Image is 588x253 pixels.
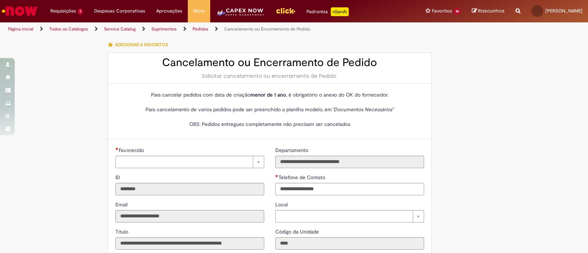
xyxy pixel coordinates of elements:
[306,7,349,16] div: Padroniza
[193,26,208,32] a: Pedidos
[331,7,349,16] p: +GenAi
[115,228,130,235] label: Somente leitura - Título
[275,210,424,223] a: Limpar campo Local
[49,26,88,32] a: Todos os Catálogos
[275,237,424,250] input: Código da Unidade
[216,7,265,22] img: CapexLogo5.png
[1,4,39,18] img: ServiceNow
[6,22,387,36] ul: Trilhas de página
[332,106,394,113] em: “Documentos Necessários”
[250,91,286,98] strong: menor de 1 ano
[115,183,264,195] input: ID
[78,8,83,15] span: 1
[472,8,505,15] a: Rascunhos
[275,228,320,235] label: Somente leitura - Código da Unidade
[115,210,264,223] input: Email
[115,42,168,48] span: Adicionar a Favoritos
[453,8,461,15] span: 14
[275,183,424,195] input: Telefone de Contato
[8,26,33,32] a: Página inicial
[545,8,582,14] span: [PERSON_NAME]
[275,228,320,235] span: Somente leitura - Código da Unidade
[115,91,424,128] p: Para cancelar pedidos com data de criação , é obrigatório o anexo do OK do fornecedor. Para cance...
[478,7,505,14] span: Rascunhos
[115,228,130,235] span: Somente leitura - Título
[156,7,182,15] span: Aprovações
[119,147,146,153] span: Necessários - Favorecido
[193,7,205,15] span: More
[115,57,424,69] h2: Cancelamento ou Encerramento de Pedido
[151,26,177,32] a: Suprimentos
[115,174,122,181] label: Somente leitura - ID
[115,156,264,168] a: Limpar campo Favorecido
[275,147,310,154] label: Somente leitura - Departamento
[224,26,310,32] a: Cancelamento ou Encerramento de Pedido
[108,37,172,53] button: Adicionar a Favoritos
[279,174,327,181] span: Telefone de Contato
[115,72,424,80] div: Solicitar cancelamento ou encerramento de Pedido.
[275,156,424,168] input: Departamento
[276,5,295,16] img: click_logo_yellow_360x200.png
[104,26,136,32] a: Service Catalog
[115,201,129,208] label: Somente leitura - Email
[115,147,119,150] span: Necessários
[50,7,76,15] span: Requisições
[432,7,452,15] span: Favoritos
[275,201,289,208] span: Local
[115,237,264,250] input: Título
[94,7,145,15] span: Despesas Corporativas
[275,174,279,177] span: Obrigatório Preenchido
